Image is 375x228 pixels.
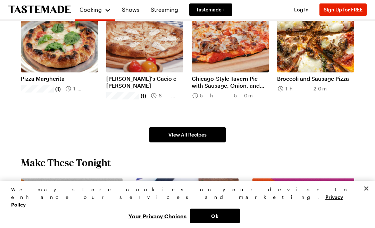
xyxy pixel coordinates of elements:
[168,131,207,138] span: View All Recipes
[192,75,269,89] a: Chicago-Style Tavern Pie with Sausage, Onion, and Ranch Dressing
[21,179,115,186] a: View full content for Struggle Meals
[125,209,190,223] button: Your Privacy Choices
[319,3,367,16] button: Sign Up for FREE
[21,75,98,82] a: Pizza Margherita
[294,7,309,12] span: Log In
[149,127,226,142] a: View All Recipes
[359,181,374,196] button: Close
[190,209,240,223] button: Ok
[196,6,225,13] span: Tastemade +
[80,6,102,13] span: Cooking
[136,179,219,194] a: View full content for Weeknight Favorites
[8,6,71,14] a: To Tastemade Home Page
[189,3,232,16] a: Tastemade +
[252,179,335,194] a: View full content for Recipes by Jamie Oliver
[11,186,358,209] div: We may store cookies on your device to enhance our services and marketing.
[277,75,354,82] a: Broccoli and Sausage Pizza
[11,186,358,223] div: Privacy
[287,6,315,13] button: Log In
[79,3,111,17] button: Cooking
[324,7,362,12] span: Sign Up for FREE
[21,156,111,169] h2: Make These Tonight
[106,75,183,89] a: [PERSON_NAME]'s Cacio e [PERSON_NAME]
